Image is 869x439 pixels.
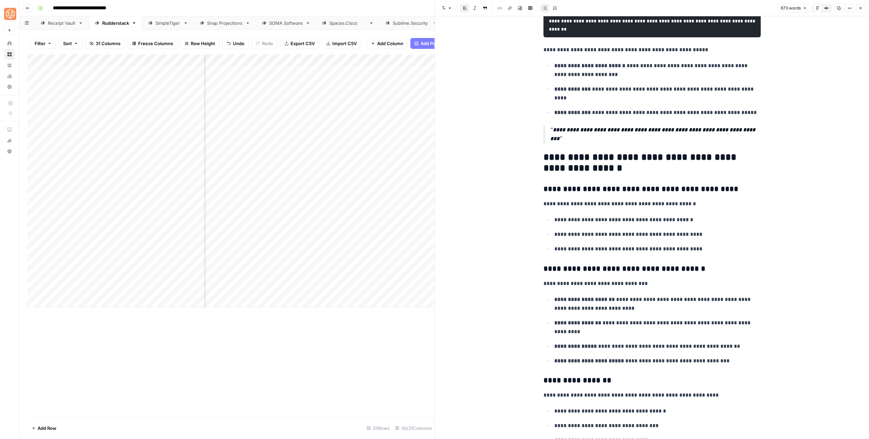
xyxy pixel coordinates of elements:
[35,40,45,47] span: Filter
[4,38,15,49] a: Home
[377,40,403,47] span: Add Column
[194,16,256,30] a: Snap Projections
[262,40,273,47] span: Redo
[30,38,56,49] button: Filter
[4,8,16,20] img: SimpleTiger Logo
[778,4,810,13] button: 673 words
[781,5,801,11] span: 673 words
[4,81,15,92] a: Settings
[48,20,76,26] div: Receipt Vault
[280,38,319,49] button: Export CSV
[252,38,277,49] button: Redo
[27,423,60,434] button: Add Row
[38,425,56,432] span: Add Row
[128,38,178,49] button: Freeze Columns
[4,5,15,22] button: Workspace: SimpleTiger
[316,16,380,30] a: [DOMAIN_NAME]
[191,40,215,47] span: Row Height
[322,38,361,49] button: Import CSV
[102,20,129,26] div: Rudderstack
[329,20,366,26] div: [DOMAIN_NAME]
[4,146,15,157] button: Help + Support
[142,16,194,30] a: SimpleTiger
[291,40,315,47] span: Export CSV
[410,38,462,49] button: Add Power Agent
[89,16,142,30] a: Rudderstack
[207,20,243,26] div: Snap Projections
[364,423,392,434] div: 20 Rows
[392,423,434,434] div: 30/31 Columns
[4,49,15,60] a: Browse
[367,38,408,49] button: Add Column
[4,60,15,71] a: Your Data
[4,124,15,135] a: AirOps Academy
[222,38,249,49] button: Undo
[233,40,244,47] span: Undo
[393,20,430,26] div: [DOMAIN_NAME]
[332,40,357,47] span: Import CSV
[63,40,72,47] span: Sort
[269,20,303,26] div: SOMA Software
[421,40,458,47] span: Add Power Agent
[96,40,121,47] span: 31 Columns
[380,16,443,30] a: [DOMAIN_NAME]
[59,38,82,49] button: Sort
[35,16,89,30] a: Receipt Vault
[85,38,125,49] button: 31 Columns
[4,135,15,146] button: What's new?
[4,71,15,81] a: Usage
[138,40,173,47] span: Freeze Columns
[155,20,181,26] div: SimpleTiger
[256,16,316,30] a: SOMA Software
[180,38,220,49] button: Row Height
